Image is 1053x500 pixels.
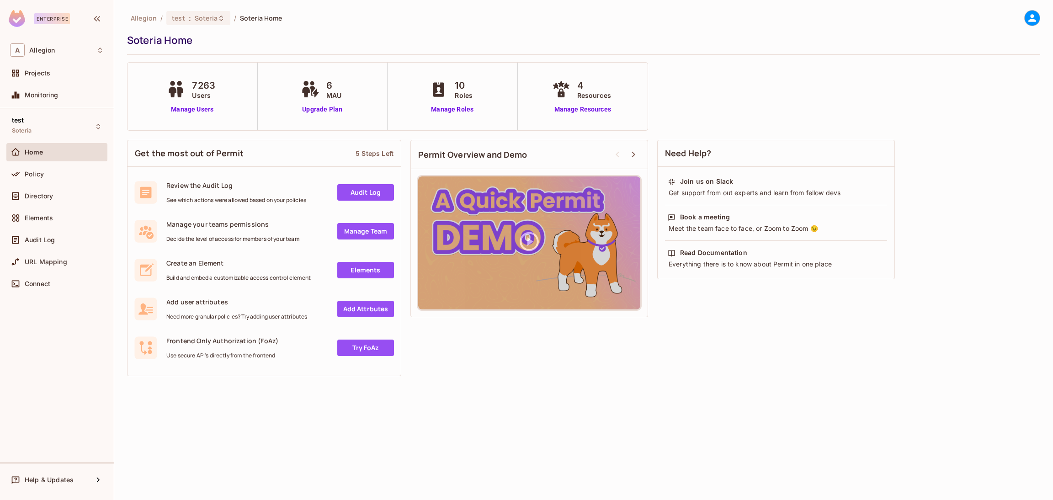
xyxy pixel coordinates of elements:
[25,476,74,484] span: Help & Updates
[166,313,307,320] span: Need more granular policies? Try adding user attributes
[668,224,884,233] div: Meet the team face to face, or Zoom to Zoom 😉
[160,14,163,22] li: /
[337,301,394,317] a: Add Attrbutes
[680,177,733,186] div: Join us on Slack
[356,149,394,158] div: 5 Steps Left
[165,105,220,114] a: Manage Users
[10,43,25,57] span: A
[166,259,311,267] span: Create an Element
[668,260,884,269] div: Everything there is to know about Permit in one place
[166,336,278,345] span: Frontend Only Authorization (FoAz)
[188,15,191,22] span: :
[337,262,394,278] a: Elements
[337,223,394,239] a: Manage Team
[577,90,611,100] span: Resources
[25,236,55,244] span: Audit Log
[166,235,299,243] span: Decide the level of access for members of your team
[25,149,43,156] span: Home
[127,33,1036,47] div: Soteria Home
[131,14,157,22] span: the active workspace
[195,14,218,22] span: Soteria
[166,352,278,359] span: Use secure API's directly from the frontend
[240,14,282,22] span: Soteria Home
[25,258,67,266] span: URL Mapping
[166,220,299,229] span: Manage your teams permissions
[29,47,55,54] span: Workspace: Allegion
[166,274,311,282] span: Build and embed a customizable access control element
[234,14,236,22] li: /
[455,79,473,92] span: 10
[680,248,747,257] div: Read Documentation
[427,105,477,114] a: Manage Roles
[25,91,58,99] span: Monitoring
[25,170,44,178] span: Policy
[192,79,215,92] span: 7263
[9,10,25,27] img: SReyMgAAAABJRU5ErkJggg==
[166,298,307,306] span: Add user attributes
[665,148,712,159] span: Need Help?
[455,90,473,100] span: Roles
[680,213,730,222] div: Book a meeting
[25,280,50,287] span: Connect
[166,197,306,204] span: See which actions were allowed based on your policies
[668,188,884,197] div: Get support from out experts and learn from fellow devs
[25,69,50,77] span: Projects
[337,184,394,201] a: Audit Log
[550,105,616,114] a: Manage Resources
[192,90,215,100] span: Users
[135,148,244,159] span: Get the most out of Permit
[418,149,527,160] span: Permit Overview and Demo
[12,117,24,124] span: test
[326,79,341,92] span: 6
[25,214,53,222] span: Elements
[172,14,185,22] span: test
[166,181,306,190] span: Review the Audit Log
[34,13,70,24] div: Enterprise
[25,192,53,200] span: Directory
[299,105,346,114] a: Upgrade Plan
[577,79,611,92] span: 4
[337,340,394,356] a: Try FoAz
[12,127,32,134] span: Soteria
[326,90,341,100] span: MAU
